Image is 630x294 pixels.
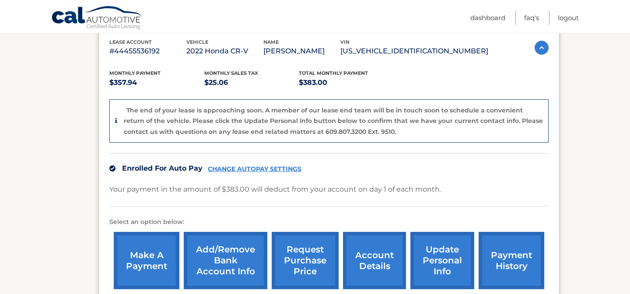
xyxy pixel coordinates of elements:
[184,232,267,289] a: Add/Remove bank account info
[109,39,152,45] span: lease account
[208,165,301,173] a: CHANGE AUTOPAY SETTINGS
[109,45,186,57] p: #44455536192
[299,77,394,89] p: $383.00
[535,41,549,55] img: accordion-active.svg
[340,39,350,45] span: vin
[299,70,368,76] span: Total Monthly Payment
[109,77,204,89] p: $357.94
[263,45,340,57] p: [PERSON_NAME]
[479,232,544,289] a: payment history
[114,232,179,289] a: make a payment
[558,10,579,25] a: Logout
[272,232,339,289] a: request purchase price
[51,6,143,31] a: Cal Automotive
[470,10,505,25] a: Dashboard
[204,77,299,89] p: $25.06
[340,45,488,57] p: [US_VEHICLE_IDENTIFICATION_NUMBER]
[186,39,208,45] span: vehicle
[109,165,115,171] img: check.svg
[122,164,203,172] span: Enrolled For Auto Pay
[204,70,258,76] span: Monthly sales Tax
[124,106,543,136] p: The end of your lease is approaching soon. A member of our lease end team will be in touch soon t...
[109,70,161,76] span: Monthly Payment
[263,39,279,45] span: name
[109,183,441,196] p: Your payment in the amount of $383.00 will deduct from your account on day 1 of each month.
[109,217,549,227] p: Select an option below:
[524,10,539,25] a: FAQ's
[410,232,474,289] a: update personal info
[186,45,263,57] p: 2022 Honda CR-V
[343,232,406,289] a: account details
